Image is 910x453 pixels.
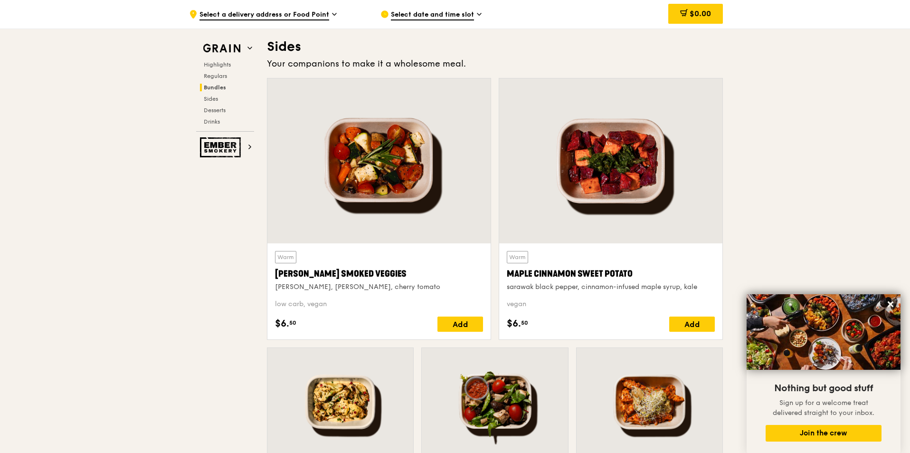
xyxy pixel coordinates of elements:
div: low carb, vegan [275,299,483,309]
button: Join the crew [766,425,882,442]
span: Sides [204,96,218,102]
div: [PERSON_NAME], [PERSON_NAME], cherry tomato [275,282,483,292]
span: Regulars [204,73,227,79]
span: 50 [289,319,296,327]
div: Warm [275,251,296,263]
span: Highlights [204,61,231,68]
h3: Sides [267,38,723,55]
img: Ember Smokery web logo [200,137,244,157]
div: Add [669,317,715,332]
span: Select date and time slot [391,10,474,20]
span: $6. [275,317,289,331]
span: $0.00 [690,9,711,18]
div: vegan [507,299,715,309]
span: 50 [521,319,528,327]
img: DSC07876-Edit02-Large.jpeg [747,294,901,370]
div: sarawak black pepper, cinnamon-infused maple syrup, kale [507,282,715,292]
span: $6. [507,317,521,331]
div: Add [437,317,483,332]
span: Drinks [204,118,220,125]
div: [PERSON_NAME] Smoked Veggies [275,267,483,280]
span: Select a delivery address or Food Point [199,10,329,20]
span: Sign up for a welcome treat delivered straight to your inbox. [773,399,874,417]
div: Your companions to make it a wholesome meal. [267,57,723,70]
div: Maple Cinnamon Sweet Potato [507,267,715,280]
button: Close [883,297,898,312]
span: Desserts [204,107,226,114]
span: Bundles [204,84,226,91]
img: Grain web logo [200,40,244,57]
div: Warm [507,251,528,263]
span: Nothing but good stuff [774,383,873,394]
